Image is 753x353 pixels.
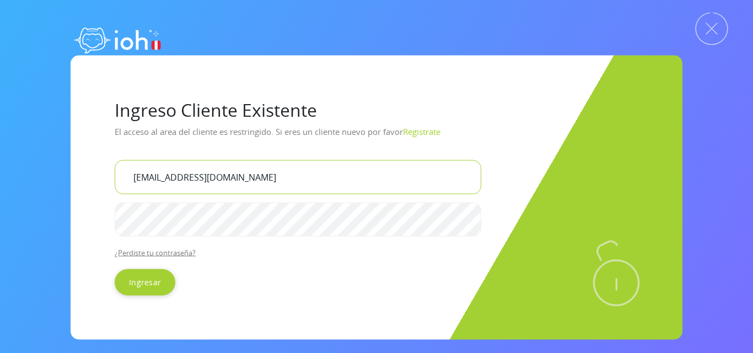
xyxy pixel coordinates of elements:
[115,269,175,295] input: Ingresar
[115,247,196,257] a: ¿Perdiste tu contraseña?
[115,99,638,120] h1: Ingreso Cliente Existente
[71,17,164,61] img: logo
[403,126,440,137] a: Registrate
[115,122,638,151] p: El acceso al area del cliente es restringido. Si eres un cliente nuevo por favor
[695,12,728,45] img: Cerrar
[115,160,481,194] input: Tu correo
